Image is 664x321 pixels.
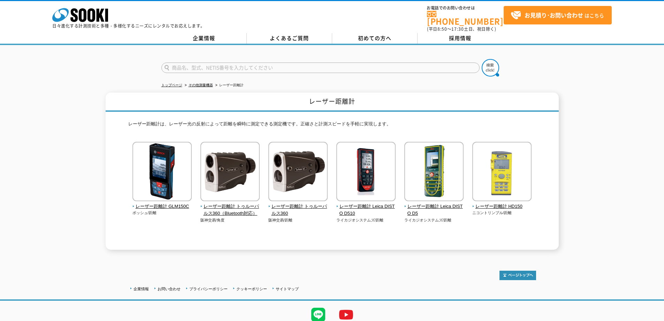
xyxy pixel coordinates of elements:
[189,287,228,291] a: プライバシーポリシー
[404,196,464,217] a: レーザー距離計 Leica DISTO D5
[161,63,480,73] input: 商品名、型式、NETIS番号を入力してください
[132,196,192,210] a: レーザー距離計 GLM150C
[418,33,503,44] a: 採用情報
[52,24,205,28] p: 日々進化する計測技術と多種・多様化するニーズにレンタルでお応えします。
[268,142,328,203] img: レーザー距離計 トゥルーパルス360
[427,26,496,32] span: (平日 ～ 土日、祝日除く)
[200,196,260,217] a: レーザー距離計 トゥルーパルス360（Bluetooth対応）
[106,93,559,112] h1: レーザー距離計
[128,121,536,131] p: レーザー距離計は、レーザー光の反射によって距離を瞬時に測定できる測定機です。正確さと計測スピードを手軽に実現します。
[161,83,182,87] a: トップページ
[472,210,532,216] p: ニコントリンブル/距離
[214,82,244,89] li: レーザー距離計
[358,34,391,42] span: 初めての方へ
[200,203,260,218] span: レーザー距離計 トゥルーパルス360（Bluetooth対応）
[268,217,328,223] p: 阪神交易/距離
[200,142,260,203] img: レーザー距離計 トゥルーパルス360（Bluetooth対応）
[427,11,504,25] a: [PHONE_NUMBER]
[482,59,499,76] img: btn_search.png
[189,83,213,87] a: その他測量機器
[268,203,328,218] span: レーザー距離計 トゥルーパルス360
[336,196,396,217] a: レーザー距離計 Leica DISTO D510
[133,287,149,291] a: 企業情報
[247,33,332,44] a: よくあるご質問
[511,10,604,21] span: はこちら
[499,271,536,280] img: トップページへ
[525,11,583,19] strong: お見積り･お問い合わせ
[236,287,267,291] a: クッキーポリシー
[404,203,464,218] span: レーザー距離計 Leica DISTO D5
[132,203,192,210] span: レーザー距離計 GLM150C
[200,217,260,223] p: 阪神交易/角度
[404,217,464,223] p: ライカジオシステムズ/距離
[332,33,418,44] a: 初めての方へ
[504,6,612,24] a: お見積り･お問い合わせはこちら
[472,203,532,210] span: レーザー距離計 HD150
[132,210,192,216] p: ボッシュ/距離
[336,217,396,223] p: ライカジオシステムズ/距離
[161,33,247,44] a: 企業情報
[472,142,532,203] img: レーザー距離計 HD150
[132,142,192,203] img: レーザー距離計 GLM150C
[427,6,504,10] span: お電話でのお問い合わせは
[336,203,396,218] span: レーザー距離計 Leica DISTO D510
[268,196,328,217] a: レーザー距離計 トゥルーパルス360
[451,26,464,32] span: 17:30
[336,142,396,203] img: レーザー距離計 Leica DISTO D510
[437,26,447,32] span: 8:50
[404,142,464,203] img: レーザー距離計 Leica DISTO D5
[158,287,181,291] a: お問い合わせ
[276,287,299,291] a: サイトマップ
[472,196,532,210] a: レーザー距離計 HD150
